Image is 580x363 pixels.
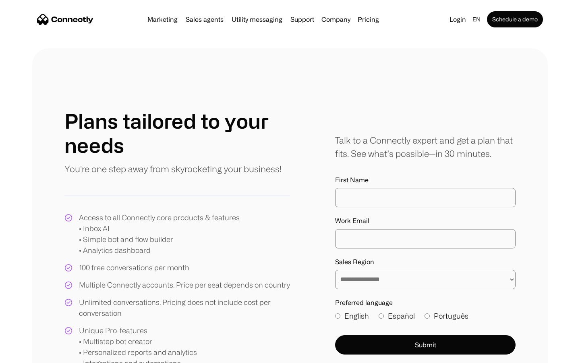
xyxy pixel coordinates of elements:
label: Work Email [335,217,516,225]
label: First Name [335,176,516,184]
div: 100 free conversations per month [79,262,189,273]
label: Español [379,311,415,321]
a: home [37,13,93,25]
h1: Plans tailored to your needs [64,109,290,157]
button: Submit [335,335,516,355]
p: You're one step away from skyrocketing your business! [64,162,282,175]
div: Unlimited conversations. Pricing does not include cost per conversation [79,297,290,319]
div: Multiple Connectly accounts. Price per seat depends on country [79,280,290,290]
label: Sales Region [335,258,516,266]
ul: Language list [16,349,48,360]
a: Pricing [354,16,382,23]
input: English [335,313,340,319]
a: Marketing [144,16,181,23]
a: Schedule a demo [487,11,543,27]
input: Español [379,313,384,319]
label: English [335,311,369,321]
a: Sales agents [182,16,227,23]
div: Company [319,14,353,25]
div: Company [321,14,350,25]
a: Login [446,14,469,25]
div: Access to all Connectly core products & features • Inbox AI • Simple bot and flow builder • Analy... [79,212,240,256]
label: Português [425,311,468,321]
div: en [472,14,481,25]
a: Utility messaging [228,16,286,23]
label: Preferred language [335,299,516,307]
div: Talk to a Connectly expert and get a plan that fits. See what’s possible—in 30 minutes. [335,134,516,160]
input: Português [425,313,430,319]
a: Support [287,16,317,23]
aside: Language selected: English [8,348,48,360]
div: en [469,14,485,25]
